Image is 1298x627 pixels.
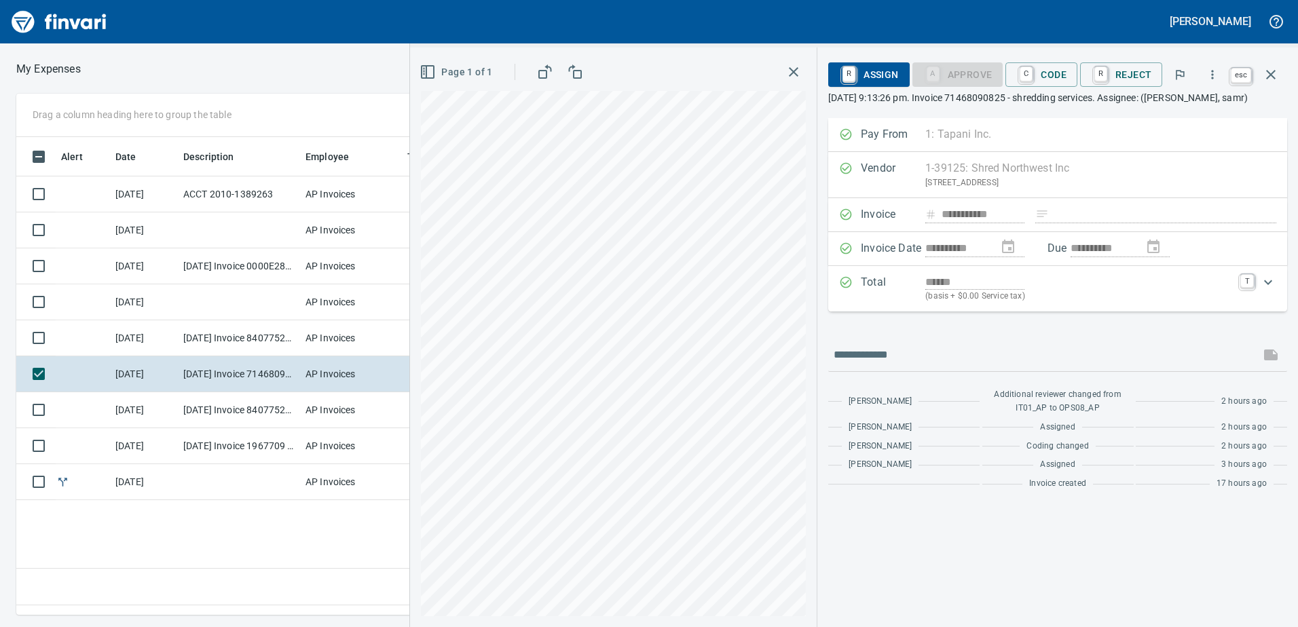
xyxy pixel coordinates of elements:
[849,440,912,453] span: [PERSON_NAME]
[110,356,178,392] td: [DATE]
[925,290,1232,303] p: (basis + $0.00 Service tax)
[183,149,252,165] span: Description
[115,149,154,165] span: Date
[828,91,1287,104] p: [DATE] 9:13:26 pm. Invoice 71468090825 - shredding services. Assignee: ([PERSON_NAME], samr)
[300,212,402,248] td: AP Invoices
[861,274,925,303] p: Total
[300,356,402,392] td: AP Invoices
[1221,395,1267,408] span: 2 hours ago
[1198,60,1227,90] button: More
[110,464,178,500] td: [DATE]
[178,428,300,464] td: [DATE] Invoice 1967709 from [PERSON_NAME] Co (1-23227)
[178,356,300,392] td: [DATE] Invoice 71468090825 from Shred Northwest Inc (1-39125)
[110,428,178,464] td: [DATE]
[407,149,450,165] span: Team
[1029,477,1086,491] span: Invoice created
[178,248,300,284] td: [DATE] Invoice 0000E28842365 from UPS (1-30551)
[1091,63,1151,86] span: Reject
[300,176,402,212] td: AP Invoices
[989,388,1127,415] span: Additional reviewer changed from IT01_AP to OPS08_AP
[1221,421,1267,434] span: 2 hours ago
[417,60,498,85] button: Page 1 of 1
[178,392,300,428] td: [DATE] Invoice 8407752215 from Cintas Fas Lockbox (1-10173)
[110,284,178,320] td: [DATE]
[305,149,349,165] span: Employee
[1094,66,1107,81] a: R
[115,149,136,165] span: Date
[305,149,367,165] span: Employee
[300,284,402,320] td: AP Invoices
[16,61,81,77] p: My Expenses
[1221,440,1267,453] span: 2 hours ago
[300,320,402,356] td: AP Invoices
[828,266,1287,311] div: Expand
[61,149,100,165] span: Alert
[178,320,300,356] td: [DATE] Invoice 8407752216 from Cintas Corporation (1-24736)
[1217,477,1267,491] span: 17 hours ago
[1255,339,1287,371] span: This records your message into the invoice and notifies anyone mentioned
[1020,66,1033,81] a: C
[110,212,178,248] td: [DATE]
[16,61,81,77] nav: breadcrumb
[110,392,178,428] td: [DATE]
[8,5,110,38] img: Finvari
[1026,440,1088,453] span: Coding changed
[110,176,178,212] td: [DATE]
[1240,274,1254,288] a: T
[422,64,492,81] span: Page 1 of 1
[178,176,300,212] td: ACCT 2010-1389263
[1040,421,1075,434] span: Assigned
[839,63,898,86] span: Assign
[110,320,178,356] td: [DATE]
[1016,63,1067,86] span: Code
[849,458,912,472] span: [PERSON_NAME]
[300,464,402,500] td: AP Invoices
[849,421,912,434] span: [PERSON_NAME]
[912,68,1003,79] div: Coding Required
[1170,14,1251,28] h5: [PERSON_NAME]
[300,392,402,428] td: AP Invoices
[1231,68,1251,83] a: esc
[300,428,402,464] td: AP Invoices
[849,395,912,408] span: [PERSON_NAME]
[842,66,855,81] a: R
[1165,60,1195,90] button: Flag
[1221,458,1267,472] span: 3 hours ago
[61,149,83,165] span: Alert
[183,149,234,165] span: Description
[1005,62,1077,87] button: CCode
[1040,458,1075,472] span: Assigned
[56,477,70,486] span: Split transaction
[110,248,178,284] td: [DATE]
[33,108,231,121] p: Drag a column heading here to group the table
[407,149,432,165] span: Team
[300,248,402,284] td: AP Invoices
[828,62,909,87] button: RAssign
[1166,11,1255,32] button: [PERSON_NAME]
[1080,62,1162,87] button: RReject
